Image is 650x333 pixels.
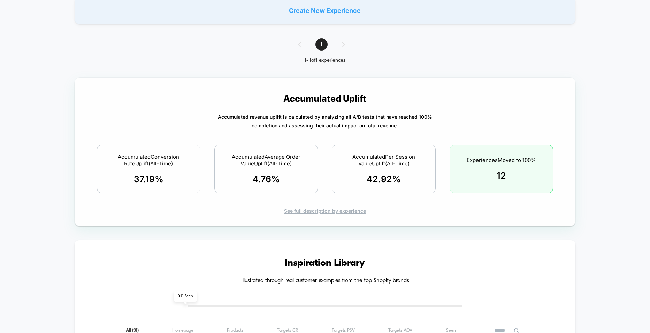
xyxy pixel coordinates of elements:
[467,157,536,163] span: Experiences Moved to 100%
[227,328,243,333] span: Products
[497,170,506,181] span: 12
[277,328,298,333] span: Targets CR
[132,328,139,333] span: ( 31 )
[223,154,309,167] span: Accumulated Average Order Value Uplift (All-Time)
[134,174,163,184] span: 37.19 %
[291,57,359,63] div: 1 - 1 of 1 experiences
[172,328,193,333] span: Homepage
[253,174,280,184] span: 4.76 %
[95,278,554,284] h4: Illustrated through real customer examples from the top Shopify brands
[332,328,355,333] span: Targets PSV
[95,258,554,269] h3: Inspiration Library
[174,291,197,302] span: 0 % Seen
[87,208,563,214] div: See full description by experience
[283,93,366,104] p: Accumulated Uplift
[218,113,432,130] p: Accumulated revenue uplift is calculated by analyzing all A/B tests that have reached 100% comple...
[126,328,139,333] span: All
[106,154,191,167] span: Accumulated Conversion Rate Uplift (All-Time)
[446,328,456,333] span: Seen
[341,154,426,167] span: Accumulated Per Session Value Uplift (All-Time)
[388,328,412,333] span: Targets AOV
[315,38,328,51] span: 1
[367,174,401,184] span: 42.92 %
